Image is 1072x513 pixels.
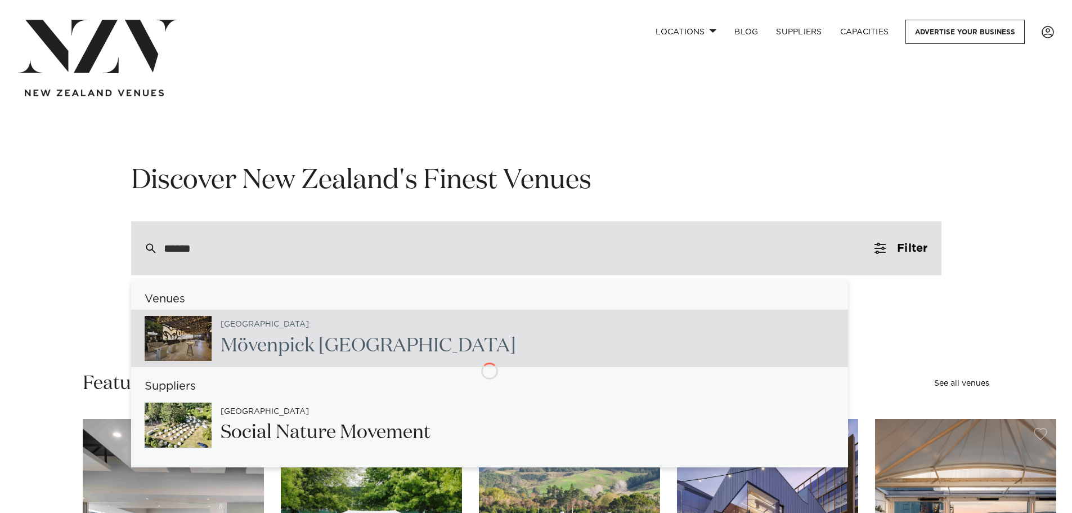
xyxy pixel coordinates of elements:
[725,20,767,44] a: BLOG
[905,20,1025,44] a: Advertise your business
[934,380,989,387] a: See all venues
[897,243,927,254] span: Filter
[767,20,831,44] a: SUPPLIERS
[647,20,725,44] a: Locations
[25,90,164,97] img: new-zealand-venues-text.png
[831,20,898,44] a: Capacities
[131,163,941,199] h1: Discover New Zealand's Finest Venues
[131,381,848,392] h6: Suppliers
[145,316,212,361] img: mQkynIHwOG362vUj1kMZwUK2IRRNq1ISszrVgq3l.jpg
[145,403,212,448] img: aj7bB7CqXgCXCDnjKJTm9Eq1mBoKPkI7FsUCUjDv.jpg
[221,408,309,416] small: [GEOGRAPHIC_DATA]
[18,20,177,73] img: nzv-logo.png
[131,293,848,305] h6: Venues
[83,371,225,396] h2: Featured venues
[221,333,516,359] h2: ick [GEOGRAPHIC_DATA]
[221,320,309,329] small: [GEOGRAPHIC_DATA]
[221,336,290,355] span: Mövenp
[861,221,941,275] button: Filter
[221,420,430,445] h2: Social Nature Movement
